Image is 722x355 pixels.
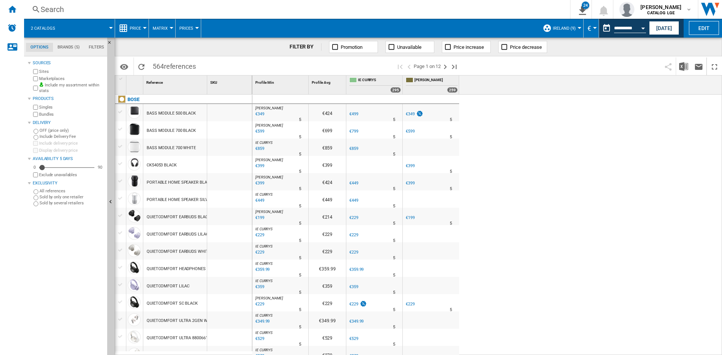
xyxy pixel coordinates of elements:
[454,44,484,50] span: Price increase
[254,231,264,239] div: Last updated : Tuesday, 12 August 2025 06:57
[255,175,283,179] span: [PERSON_NAME]
[299,133,301,141] div: Delivery Time : 5 days
[393,202,395,210] div: Delivery Time : 5 days
[393,341,395,348] div: Delivery Time : 5 days
[254,145,264,153] div: Last updated : Tuesday, 12 August 2025 06:49
[146,80,163,85] span: Reference
[26,43,53,52] md-tab-item: Options
[255,244,273,248] span: IE CURRYS
[393,323,395,331] div: Delivery Time : 5 days
[32,165,38,170] div: 0
[254,283,264,291] div: Last updated : Tuesday, 12 August 2025 06:46
[393,151,395,158] div: Delivery Time : 5 days
[209,76,252,87] div: SKU Sort None
[299,116,301,124] div: Delivery Time : 5 days
[587,19,595,38] div: €
[39,104,104,110] label: Singles
[647,11,675,15] b: CATALOG LGE
[147,295,198,312] div: QUIETCOMFORT SC BLACK
[349,284,358,289] div: €359
[147,122,196,139] div: BASS MODULE 700 BLACK
[147,174,212,191] div: PORTABLE HOME SPEAKER BLACK
[255,331,273,335] span: IE CURRYS
[254,318,270,325] div: Last updated : Tuesday, 12 August 2025 06:57
[255,210,283,214] span: [PERSON_NAME]
[405,110,423,118] div: €349
[39,82,104,94] label: Include my assortment within stats
[393,272,395,279] div: Delivery Time : 5 days
[299,151,301,158] div: Delivery Time : 5 days
[393,116,395,124] div: Delivery Time : 5 days
[661,57,676,75] button: Share this bookmark with others
[599,19,648,38] div: This report is based on a date in the past.
[147,208,210,226] div: QUIETCOMFORT EARBUDS BLACK
[128,76,143,87] div: Sort None
[147,260,219,278] div: QUIETCOMFORT HEADPHONES BLACK
[147,312,216,329] div: QUIETCOMFORT ULTRA 2GEN WHITE
[441,57,450,75] button: Next page
[39,69,104,74] label: Sites
[299,254,301,262] div: Delivery Time : 5 days
[33,60,104,66] div: Sources
[255,158,283,162] span: [PERSON_NAME]
[450,133,452,141] div: Delivery Time : 5 days
[33,195,38,200] input: Sold by only one retailer
[348,214,358,222] div: €229
[309,260,346,277] div: €359.99
[348,335,358,343] div: €529
[447,87,458,93] div: 259 offers sold by IE HARVEY NORMAN
[359,301,367,307] img: promotionV3.png
[349,302,358,307] div: €229
[255,123,283,127] span: [PERSON_NAME]
[145,76,207,87] div: Sort None
[134,57,149,75] button: Reload
[329,41,378,53] button: Promotion
[153,19,171,38] div: Matrix
[450,57,459,75] button: Last page
[310,76,346,87] div: Profile Avg Sort None
[599,21,614,36] button: md-calendar
[33,105,38,110] input: Singles
[147,191,212,208] div: PORTABLE HOME SPEAKER SILVER
[33,76,38,81] input: Marketplaces
[8,23,17,32] img: alerts-logo.svg
[33,120,104,126] div: Delivery
[147,157,177,174] div: CK54053 BLACK
[348,76,402,94] div: IE CURRYS 295 offers sold by IE CURRYS
[636,20,650,34] button: Open calendar
[349,233,358,237] div: €229
[33,135,38,140] input: Include Delivery Fee
[309,121,346,139] div: €699
[210,80,217,85] span: SKU
[299,220,301,227] div: Delivery Time : 5 days
[299,272,301,279] div: Delivery Time : 5 days
[33,189,38,194] input: All references
[416,110,423,117] img: promotionV3.png
[255,313,273,317] span: IE CURRYS
[153,26,168,31] span: Matrix
[450,168,452,175] div: Delivery Time : 5 days
[406,129,415,134] div: €599
[349,250,358,255] div: €229
[39,194,104,200] label: Sold by only one retailer
[179,19,197,38] div: Prices
[348,197,358,204] div: €449
[584,19,599,38] md-menu: Currency
[396,57,405,75] button: First page
[358,77,401,84] span: IE CURRYS
[640,3,681,11] span: [PERSON_NAME]
[450,185,452,193] div: Delivery Time : 5 days
[39,140,104,146] label: Include delivery price
[510,44,542,50] span: Price decrease
[498,41,547,53] button: Price decrease
[309,311,346,329] div: €349.99
[147,226,208,243] div: QUIETCOMFORT EARBUDS LILAC
[309,139,346,156] div: €859
[553,26,576,31] span: Ireland (9)
[33,83,38,93] input: Include my assortment within stats
[39,200,104,206] label: Sold by several retailers
[414,77,458,84] span: [PERSON_NAME]
[147,278,190,295] div: QUIETCOMFORT LILAC
[393,237,395,245] div: Delivery Time : 5 days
